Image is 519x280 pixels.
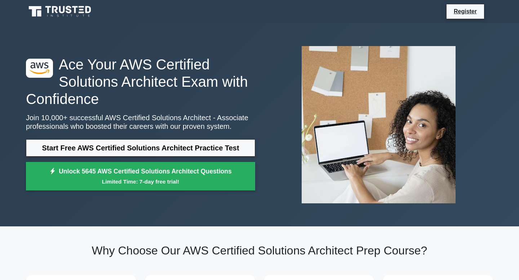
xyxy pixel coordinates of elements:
[26,56,255,108] h1: Ace Your AWS Certified Solutions Architect Exam with Confidence
[35,177,246,186] small: Limited Time: 7-day free trial!
[26,162,255,191] a: Unlock 5645 AWS Certified Solutions Architect QuestionsLimited Time: 7-day free trial!
[449,7,481,16] a: Register
[26,244,493,257] h2: Why Choose Our AWS Certified Solutions Architect Prep Course?
[26,113,255,131] p: Join 10,000+ successful AWS Certified Solutions Architect - Associate professionals who boosted t...
[26,139,255,157] a: Start Free AWS Certified Solutions Architect Practice Test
